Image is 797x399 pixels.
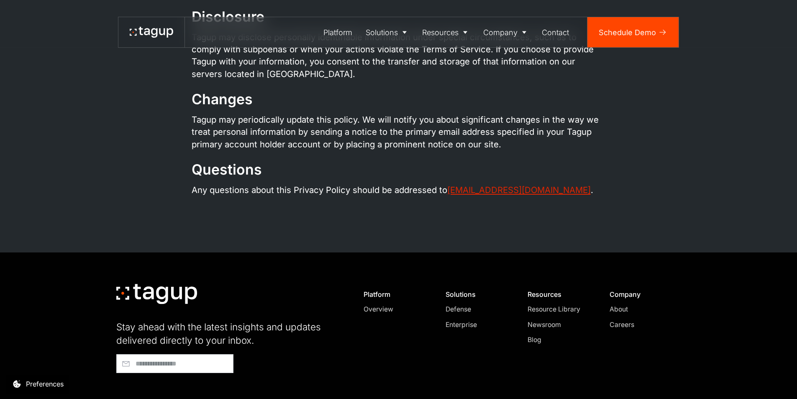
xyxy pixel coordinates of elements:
[364,304,428,314] a: Overview
[317,17,359,47] a: Platform
[116,320,342,347] div: Stay ahead with the latest insights and updates delivered directly to your inbox.
[610,320,674,330] a: Careers
[192,90,606,108] h2: Changes
[528,290,592,299] div: Resources
[542,27,569,38] div: Contact
[359,17,416,47] a: Solutions
[416,17,477,47] a: Resources
[366,27,398,38] div: Solutions
[192,160,606,179] h2: Questions
[446,290,510,299] div: Solutions
[446,320,510,330] a: Enterprise
[610,304,674,314] a: About
[610,290,674,299] div: Company
[192,31,606,80] p: Tagup may disclose personally identifiable information under special circumstances, such as to co...
[26,379,64,389] div: Preferences
[528,304,592,314] a: Resource Library
[447,185,591,195] a: [EMAIL_ADDRESS][DOMAIN_NAME]
[422,27,459,38] div: Resources
[483,27,518,38] div: Company
[528,320,592,330] a: Newsroom
[446,304,510,314] a: Defense
[192,184,606,196] p: Any questions about this Privacy Policy should be addressed to .
[323,27,352,38] div: Platform
[192,113,606,150] p: Tagup may periodically update this policy. We will notify you about significant changes in the wa...
[364,290,428,299] div: Platform
[477,17,536,47] a: Company
[528,335,592,345] a: Blog
[599,27,656,38] div: Schedule Demo
[536,17,576,47] a: Contact
[587,17,679,47] a: Schedule Demo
